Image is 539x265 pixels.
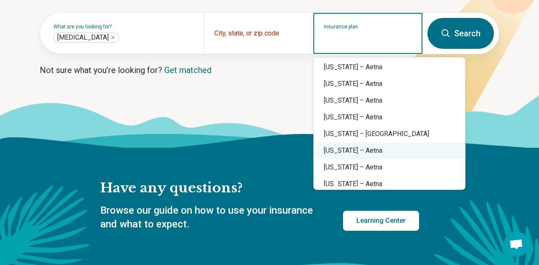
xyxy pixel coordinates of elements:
div: [US_STATE] – Aetna [314,59,465,76]
p: Browse our guide on how to use your insurance and what to expect. [100,204,323,232]
a: Get matched [164,65,211,75]
div: [US_STATE] – Aetna [314,92,465,109]
p: Not sure what you’re looking for? [40,64,499,76]
div: [US_STATE] – Aetna [314,142,465,159]
a: Open chat [504,232,529,257]
div: [US_STATE] – Aetna [314,76,465,92]
div: [US_STATE] – Aetna [314,176,465,192]
label: What are you looking for? [53,24,194,29]
div: [US_STATE] – [GEOGRAPHIC_DATA] [314,126,465,142]
a: Learning Center [343,211,419,231]
button: Psychiatrist [110,35,115,40]
button: Search [427,18,494,49]
h2: Have any questions? [100,179,419,197]
div: [US_STATE] – Aetna [314,159,465,176]
div: [US_STATE] – Aetna [314,109,465,126]
span: [MEDICAL_DATA] [57,33,109,42]
div: Suggestions [314,61,465,186]
div: Psychiatrist [53,33,119,43]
